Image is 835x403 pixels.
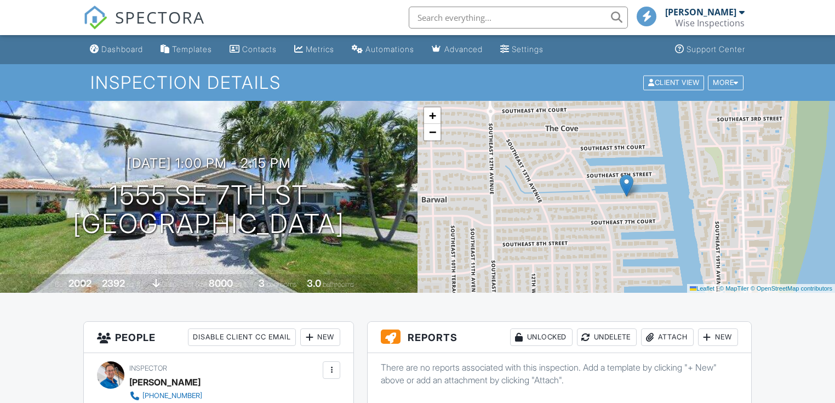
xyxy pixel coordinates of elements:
a: Contacts [225,39,281,60]
span: slab [162,280,174,288]
h3: People [84,322,353,353]
a: SPECTORA [83,15,205,38]
div: New [300,328,340,346]
a: Advanced [427,39,487,60]
img: Marker [620,174,633,197]
a: Dashboard [85,39,147,60]
div: Disable Client CC Email [188,328,296,346]
p: There are no reports associated with this inspection. Add a template by clicking "+ New" above or... [381,361,737,386]
div: New [698,328,738,346]
div: [PERSON_NAME] [665,7,736,18]
div: Unlocked [510,328,573,346]
h3: Reports [368,322,751,353]
a: Automations (Basic) [347,39,419,60]
h3: [DATE] 1:00 pm - 2:15 pm [127,156,291,171]
div: Advanced [444,44,483,54]
a: © MapTiler [719,285,749,292]
div: 2392 [102,277,125,289]
div: Client View [643,75,704,90]
div: 2002 [68,277,91,289]
span: bathrooms [323,280,354,288]
div: Metrics [306,44,334,54]
div: 3 [259,277,265,289]
h1: Inspection Details [90,73,745,92]
div: Undelete [577,328,637,346]
div: Templates [172,44,212,54]
span: Lot Size [184,280,207,288]
div: 3.0 [307,277,321,289]
div: 8000 [209,277,233,289]
div: Support Center [687,44,745,54]
h1: 1555 SE 7th St [GEOGRAPHIC_DATA] [73,181,345,239]
a: Support Center [671,39,750,60]
a: Templates [156,39,216,60]
a: © OpenStreetMap contributors [751,285,832,292]
div: Wise Inspections [675,18,745,29]
a: Client View [642,78,707,86]
img: The Best Home Inspection Software - Spectora [83,5,107,30]
a: Metrics [290,39,339,60]
div: Dashboard [101,44,143,54]
span: + [429,109,436,122]
span: | [716,285,718,292]
a: Zoom in [424,107,441,124]
span: Built [55,280,67,288]
a: Leaflet [690,285,714,292]
div: [PHONE_NUMBER] [142,391,202,400]
a: Settings [496,39,548,60]
input: Search everything... [409,7,628,29]
a: Zoom out [424,124,441,140]
div: [PERSON_NAME] [129,374,201,390]
a: [PHONE_NUMBER] [129,390,255,401]
span: SPECTORA [115,5,205,29]
div: More [708,75,744,90]
div: Settings [512,44,544,54]
span: bedrooms [266,280,296,288]
span: − [429,125,436,139]
div: Attach [641,328,694,346]
span: sq.ft. [235,280,248,288]
span: sq. ft. [127,280,142,288]
div: Automations [365,44,414,54]
div: Contacts [242,44,277,54]
span: Inspector [129,364,167,372]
